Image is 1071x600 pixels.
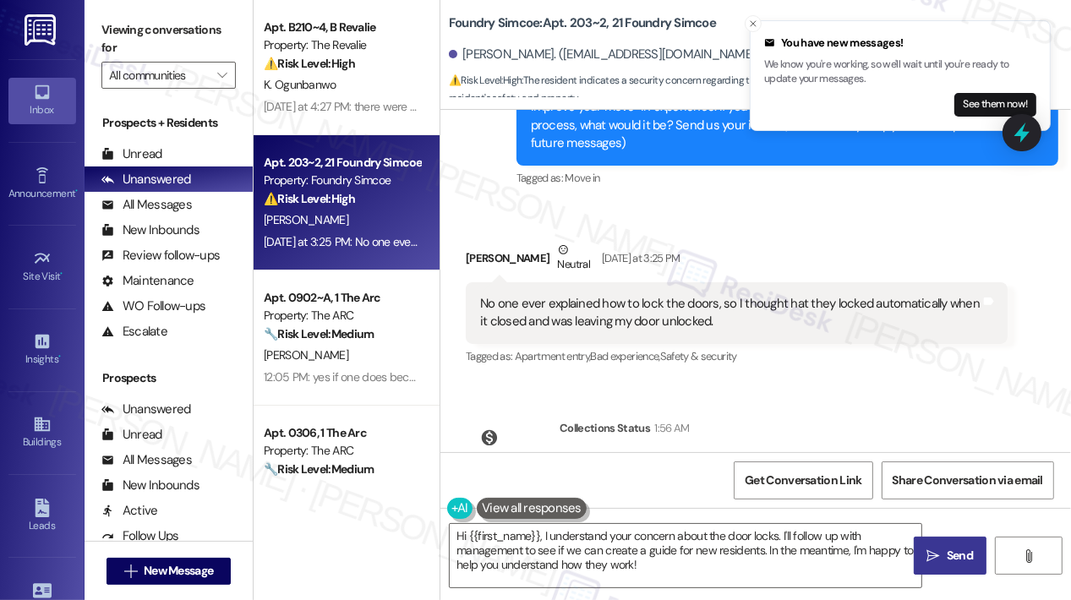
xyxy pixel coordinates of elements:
span: New Message [144,562,213,580]
a: Buildings [8,410,76,455]
div: 12:05 PM: yes if one does become available i'll like to switch if not that's completely okay [264,369,691,385]
a: Insights • [8,327,76,373]
i:  [1022,549,1035,563]
span: • [58,351,61,363]
div: Collections Status [560,419,650,437]
div: Hi [PERSON_NAME]! We're so glad you chose Foundry [PERSON_NAME]! We would love to improve your mo... [531,80,1031,153]
div: 1:56 AM [650,419,689,437]
div: Tagged as: [466,344,1008,368]
div: Apt. 0902~A, 1 The Arc [264,289,420,307]
div: Neutral [555,241,593,276]
div: Property: The ARC [264,307,420,325]
a: Site Visit • [8,244,76,290]
div: Apt. 203~2, 21 Foundry Simcoe [264,154,420,172]
strong: 🔧 Risk Level: Medium [264,461,374,477]
img: ResiDesk Logo [25,14,59,46]
div: Unread [101,145,162,163]
textarea: Hi {{first_name}}, I understand your concern about the door locks. I'll follow up with management... [450,524,921,587]
div: Apt. B210~4, B Revalie [264,19,420,36]
div: All Messages [101,196,192,214]
button: Send [914,537,987,575]
div: Prospects [85,369,253,387]
span: • [75,185,78,197]
div: Property: The Revalie [264,36,420,54]
span: • [61,268,63,280]
span: K. Ogunbanwo [264,77,336,92]
div: Active [101,502,158,520]
p: We know you're working, so we'll wait until you're ready to update your messages. [764,57,1036,87]
div: Prospects + Residents [85,114,253,132]
div: [DATE] at 3:25 PM: No one ever explained how to lock the doors, so I thought hat they locked auto... [264,234,1032,249]
label: Viewing conversations for [101,17,236,62]
button: Share Conversation via email [882,461,1054,499]
div: [PERSON_NAME] [466,241,1008,282]
span: Move in [565,171,599,185]
div: Apt. 0306, 1 The Arc [264,424,420,442]
strong: 🔧 Risk Level: Medium [264,326,374,341]
span: Send [947,547,973,565]
span: Apartment entry , [515,349,591,363]
button: See them now! [954,93,1036,117]
i:  [927,549,940,563]
div: New Inbounds [101,477,199,494]
div: All Messages [101,451,192,469]
div: Unread [101,426,162,444]
div: Unanswered [101,401,191,418]
div: Follow Ups [101,527,179,545]
span: Share Conversation via email [893,472,1043,489]
i:  [217,68,227,82]
div: Property: The ARC [264,442,420,460]
div: Review follow-ups [101,247,220,265]
div: You have new messages! [764,35,1036,52]
a: Leads [8,494,76,539]
div: No one ever explained how to lock the doors, so I thought hat they locked automatically when it c... [480,295,981,331]
input: All communities [109,62,209,89]
div: Tagged as: [516,166,1058,190]
span: Safety & security [660,349,737,363]
button: New Message [107,558,232,585]
a: Inbox [8,78,76,123]
div: [PERSON_NAME]. ([EMAIL_ADDRESS][DOMAIN_NAME]) [449,46,760,63]
span: Get Conversation Link [745,472,861,489]
strong: ⚠️ Risk Level: High [449,74,522,87]
div: Escalate [101,323,167,341]
span: [PERSON_NAME] [264,347,348,363]
div: [DATE] at 3:25 PM [598,249,680,267]
button: Close toast [745,15,762,32]
span: : The resident indicates a security concern regarding the locking mechanism of their door. This p... [449,72,1071,108]
div: [DATE] at 4:27 PM: there were dishes and containers as well that didn't belong to anyone [264,99,693,114]
span: Bad experience , [591,349,660,363]
strong: ⚠️ Risk Level: High [264,191,355,206]
span: [PERSON_NAME] [264,212,348,227]
div: Maintenance [101,272,194,290]
strong: ⚠️ Risk Level: High [264,56,355,71]
i:  [124,565,137,578]
div: Property: Foundry Simcoe [264,172,420,189]
div: New Inbounds [101,221,199,239]
button: Get Conversation Link [734,461,872,499]
b: Foundry Simcoe: Apt. 203~2, 21 Foundry Simcoe [449,14,716,32]
div: WO Follow-ups [101,297,205,315]
div: Unanswered [101,171,191,188]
